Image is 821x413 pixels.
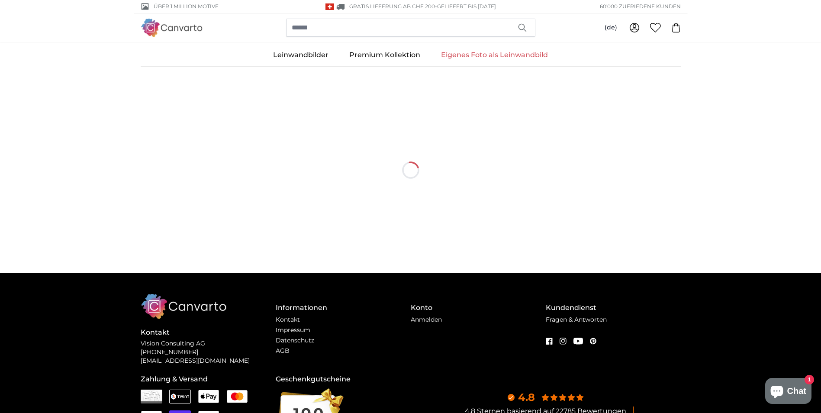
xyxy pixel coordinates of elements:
h4: Geschenkgutscheine [276,374,411,384]
h4: Informationen [276,303,411,313]
img: Schweiz [325,3,334,10]
a: Kontakt [276,316,300,323]
a: Anmelden [411,316,442,323]
a: Datenschutz [276,336,314,344]
img: Twint [169,390,191,403]
span: Geliefert bis [DATE] [437,3,496,10]
a: Premium Kollektion [339,44,431,66]
h4: Kundendienst [546,303,681,313]
a: Fragen & Antworten [546,316,607,323]
inbox-online-store-chat: Onlineshop-Chat von Shopify [763,378,814,406]
button: (de) [598,20,624,35]
h4: Kontakt [141,327,276,338]
a: AGB [276,347,290,355]
p: Vision Consulting AG [PHONE_NUMBER] [EMAIL_ADDRESS][DOMAIN_NAME] [141,339,276,365]
span: 60'000 ZUFRIEDENE KUNDEN [600,3,681,10]
span: Über 1 Million Motive [154,3,219,10]
span: GRATIS Lieferung ab CHF 200 [349,3,435,10]
img: Rechnung [141,390,162,403]
h4: Zahlung & Versand [141,374,276,384]
h4: Konto [411,303,546,313]
span: - [435,3,496,10]
img: Canvarto [141,19,203,36]
a: Eigenes Foto als Leinwandbild [431,44,558,66]
a: Impressum [276,326,310,334]
a: Leinwandbilder [263,44,339,66]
